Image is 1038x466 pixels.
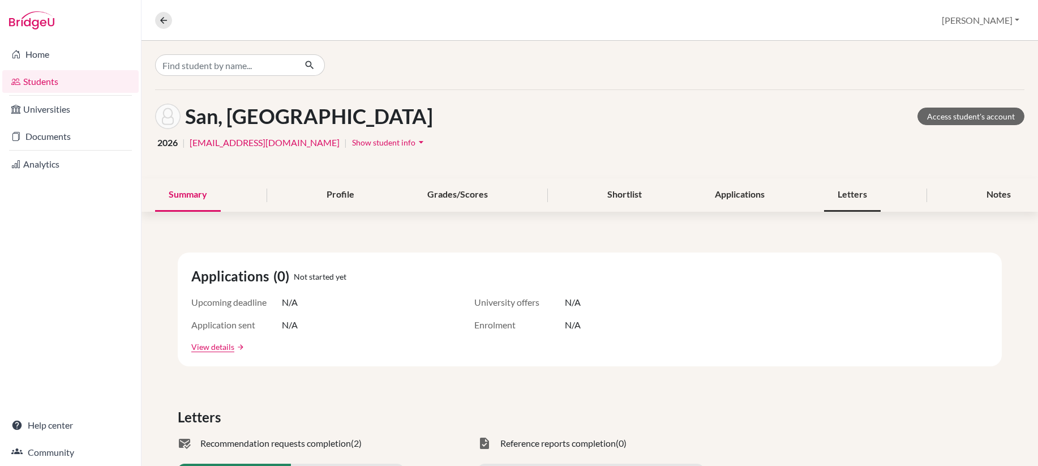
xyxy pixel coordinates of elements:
a: View details [191,341,234,353]
span: (0) [273,266,294,287]
span: N/A [565,296,581,309]
span: Show student info [352,138,415,147]
a: Access student's account [917,108,1024,125]
img: Monajolly San's avatar [155,104,181,129]
span: N/A [565,318,581,332]
button: Show student infoarrow_drop_down [351,134,427,151]
span: N/A [282,318,298,332]
a: [EMAIL_ADDRESS][DOMAIN_NAME] [190,136,340,149]
span: Reference reports completion [500,437,616,450]
h1: San, [GEOGRAPHIC_DATA] [185,104,433,129]
span: 2026 [157,136,178,149]
span: Upcoming deadline [191,296,282,309]
span: mark_email_read [178,437,191,450]
a: Universities [2,98,139,121]
span: Letters [178,407,225,427]
span: Applications [191,266,273,287]
a: Students [2,70,139,93]
button: [PERSON_NAME] [937,10,1024,31]
a: arrow_forward [234,343,245,351]
a: Help center [2,414,139,437]
span: task [478,437,491,450]
a: Home [2,43,139,66]
span: N/A [282,296,298,309]
a: Analytics [2,153,139,176]
input: Find student by name... [155,54,295,76]
span: Not started yet [294,271,346,283]
div: Notes [973,178,1024,212]
img: Bridge-U [9,11,54,29]
span: Enrolment [474,318,565,332]
span: (2) [351,437,362,450]
a: Documents [2,125,139,148]
a: Community [2,441,139,464]
span: (0) [616,437,627,450]
div: Grades/Scores [414,178,501,212]
span: Recommendation requests completion [200,437,351,450]
div: Shortlist [594,178,655,212]
span: University offers [474,296,565,309]
div: Letters [824,178,881,212]
i: arrow_drop_down [415,136,427,148]
span: Application sent [191,318,282,332]
span: | [182,136,185,149]
div: Summary [155,178,221,212]
div: Profile [313,178,368,212]
div: Applications [701,178,778,212]
span: | [344,136,347,149]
